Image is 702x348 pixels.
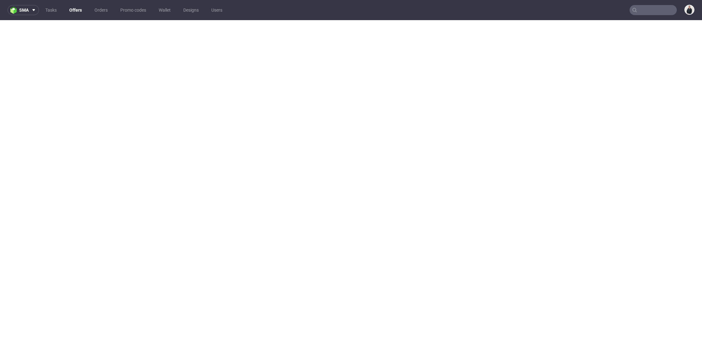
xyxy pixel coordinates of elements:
a: Orders [91,5,111,15]
a: Designs [180,5,203,15]
a: Offers [66,5,86,15]
img: logo [10,7,19,14]
a: Wallet [155,5,174,15]
span: sma [19,8,29,12]
a: Users [208,5,226,15]
a: Promo codes [117,5,150,15]
img: Adrian Margula [685,5,694,14]
button: sma [8,5,39,15]
a: Tasks [42,5,60,15]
